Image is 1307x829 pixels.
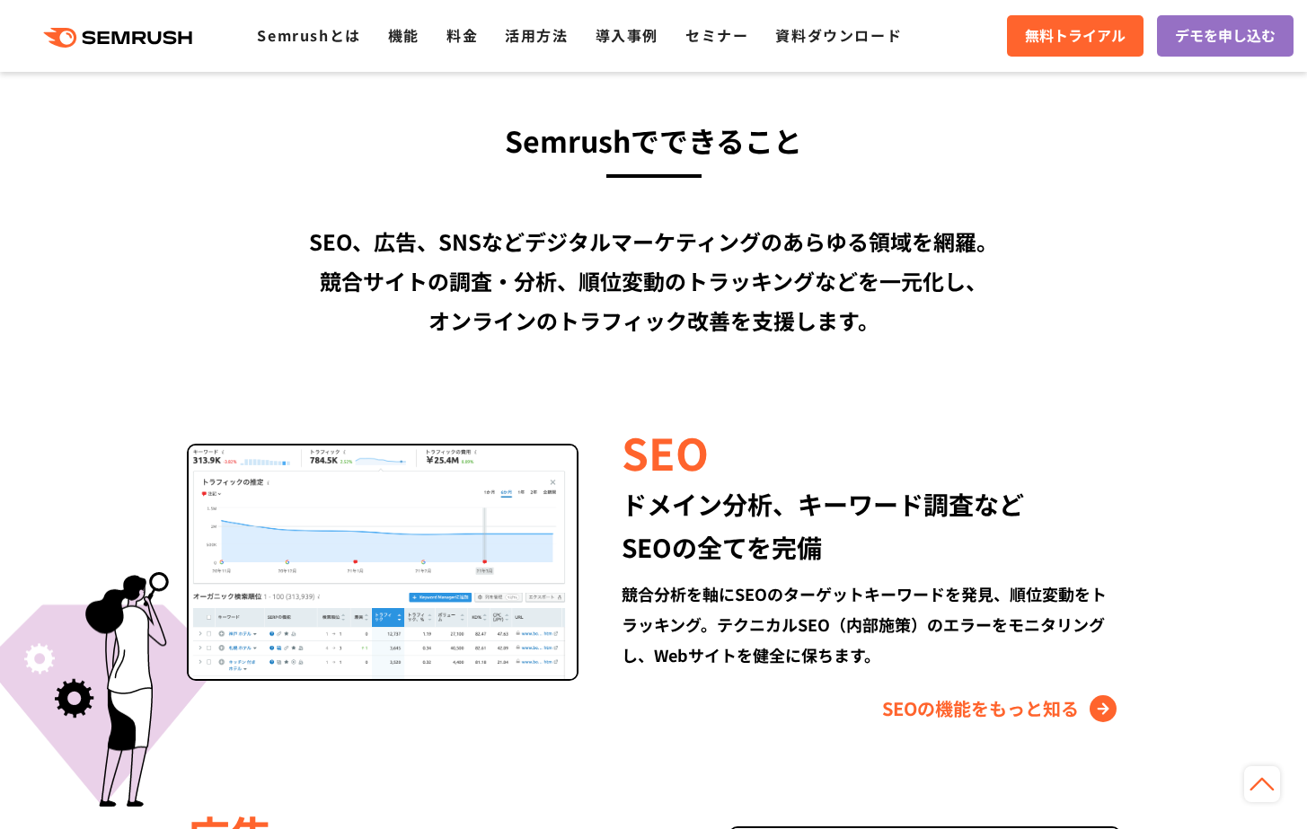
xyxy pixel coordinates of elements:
div: SEO [622,421,1120,482]
h3: Semrushでできること [137,116,1170,164]
div: SEO、広告、SNSなどデジタルマーケティングのあらゆる領域を網羅。 競合サイトの調査・分析、順位変動のトラッキングなどを一元化し、 オンラインのトラフィック改善を支援します。 [137,222,1170,340]
a: SEOの機能をもっと知る [882,694,1121,723]
a: デモを申し込む [1157,15,1294,57]
div: ドメイン分析、キーワード調査など SEOの全てを完備 [622,482,1120,569]
span: 無料トライアル [1025,24,1126,48]
a: セミナー [685,24,748,46]
span: デモを申し込む [1175,24,1276,48]
a: 機能 [388,24,419,46]
a: 活用方法 [505,24,568,46]
a: 資料ダウンロード [775,24,902,46]
a: 料金 [446,24,478,46]
a: 導入事例 [596,24,658,46]
a: 無料トライアル [1007,15,1144,57]
div: 競合分析を軸にSEOのターゲットキーワードを発見、順位変動をトラッキング。テクニカルSEO（内部施策）のエラーをモニタリングし、Webサイトを健全に保ちます。 [622,578,1120,670]
a: Semrushとは [257,24,360,46]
